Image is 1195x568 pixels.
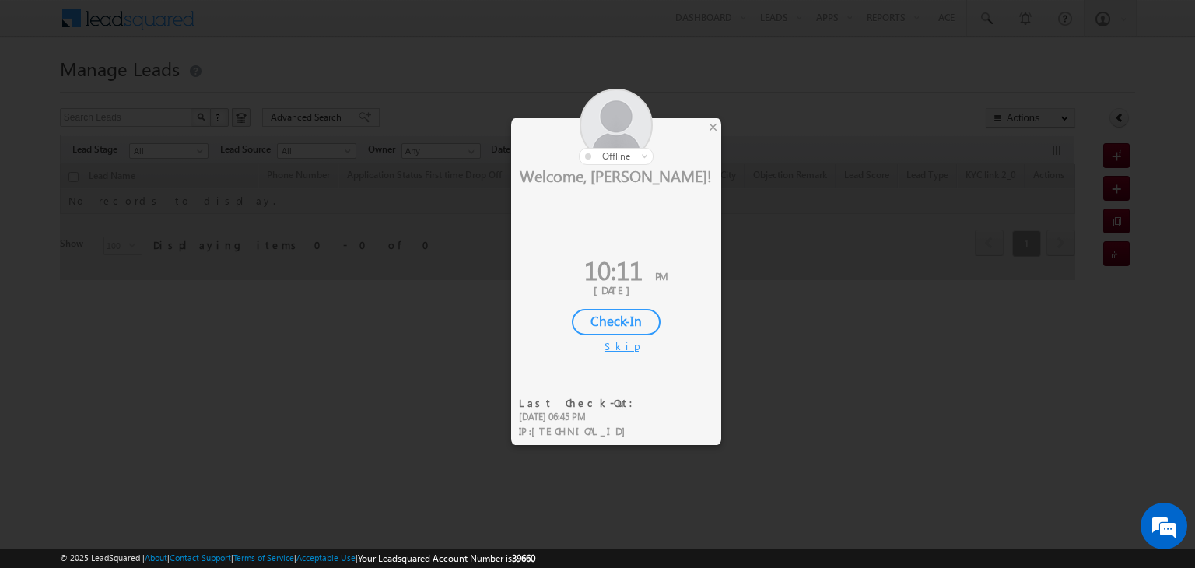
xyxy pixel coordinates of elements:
[523,283,710,297] div: [DATE]
[519,410,643,424] div: [DATE] 06:45 PM
[531,424,633,437] span: [TECHNICAL_ID]
[511,165,721,185] div: Welcome, [PERSON_NAME]!
[145,552,167,563] a: About
[602,150,630,162] span: offline
[655,269,668,282] span: PM
[233,552,294,563] a: Terms of Service
[296,552,356,563] a: Acceptable Use
[572,309,661,335] div: Check-In
[512,552,535,564] span: 39660
[584,252,643,287] span: 10:11
[705,118,721,135] div: ×
[60,551,535,566] span: © 2025 LeadSquared | | | | |
[519,396,643,410] div: Last Check-Out:
[519,424,643,439] div: IP :
[605,339,628,353] div: Skip
[170,552,231,563] a: Contact Support
[358,552,535,564] span: Your Leadsquared Account Number is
